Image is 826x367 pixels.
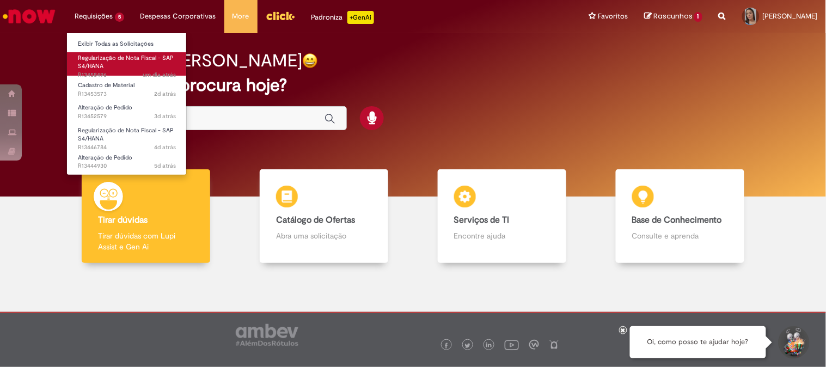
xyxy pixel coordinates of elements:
b: Catálogo de Ofertas [276,215,355,225]
p: Tirar dúvidas com Lupi Assist e Gen Ai [98,230,194,252]
img: logo_footer_ambev_rotulo_gray.png [236,324,298,346]
div: Padroniza [311,11,374,24]
span: Alteração de Pedido [78,154,132,162]
span: 1 [694,12,702,22]
a: Aberto R13458496 : Regularização de Nota Fiscal - SAP S4/HANA [67,52,187,76]
a: Aberto R13452579 : Alteração de Pedido [67,102,187,122]
time: 27/08/2025 16:28:07 [154,90,176,98]
a: Aberto R13446784 : Regularização de Nota Fiscal - SAP S4/HANA [67,125,187,148]
span: R13452579 [78,112,176,121]
a: Serviços de TI Encontre ajuda [413,169,591,264]
img: logo_footer_naosei.png [549,340,559,350]
span: 3d atrás [154,112,176,120]
span: R13458496 [78,71,176,79]
ul: Requisições [66,33,187,175]
a: Rascunhos [644,11,702,22]
span: R13453573 [78,90,176,99]
a: Tirar dúvidas Tirar dúvidas com Lupi Assist e Gen Ai [57,169,235,264]
span: Despesas Corporativas [140,11,216,22]
a: Base de Conhecimento Consulte e aprenda [591,169,769,264]
img: click_logo_yellow_360x200.png [266,8,295,24]
p: Consulte e aprenda [632,230,728,241]
span: 5 [115,13,124,22]
time: 28/08/2025 15:03:56 [143,71,176,79]
img: logo_footer_facebook.png [444,343,449,348]
span: Regularização de Nota Fiscal - SAP S4/HANA [78,54,174,71]
span: Rascunhos [653,11,693,21]
a: Aberto R13453573 : Cadastro de Material [67,79,187,100]
span: Favoritos [598,11,628,22]
div: Oi, como posso te ajudar hoje? [630,326,766,358]
h2: O que você procura hoje? [82,76,744,95]
span: um dia atrás [143,71,176,79]
img: happy-face.png [302,53,318,69]
button: Iniciar Conversa de Suporte [777,326,810,359]
p: Encontre ajuda [454,230,550,241]
time: 25/08/2025 15:20:02 [154,162,176,170]
a: Catálogo de Ofertas Abra uma solicitação [235,169,413,264]
p: +GenAi [347,11,374,24]
img: logo_footer_workplace.png [529,340,539,350]
img: logo_footer_linkedin.png [486,342,492,349]
p: Abra uma solicitação [276,230,372,241]
time: 26/08/2025 08:53:45 [154,143,176,151]
span: Requisições [75,11,113,22]
h2: Boa tarde, [PERSON_NAME] [82,51,302,70]
span: 2d atrás [154,90,176,98]
span: [PERSON_NAME] [763,11,818,21]
img: logo_footer_twitter.png [465,343,470,348]
b: Base de Conhecimento [632,215,722,225]
img: ServiceNow [1,5,57,27]
b: Serviços de TI [454,215,510,225]
span: 4d atrás [154,143,176,151]
a: Aberto R13444930 : Alteração de Pedido [67,152,187,172]
span: 5d atrás [154,162,176,170]
span: Regularização de Nota Fiscal - SAP S4/HANA [78,126,174,143]
time: 27/08/2025 13:56:25 [154,112,176,120]
a: Exibir Todas as Solicitações [67,38,187,50]
b: Tirar dúvidas [98,215,148,225]
span: R13446784 [78,143,176,152]
span: Cadastro de Material [78,81,134,89]
span: R13444930 [78,162,176,170]
span: More [232,11,249,22]
img: logo_footer_youtube.png [505,338,519,352]
span: Alteração de Pedido [78,103,132,112]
